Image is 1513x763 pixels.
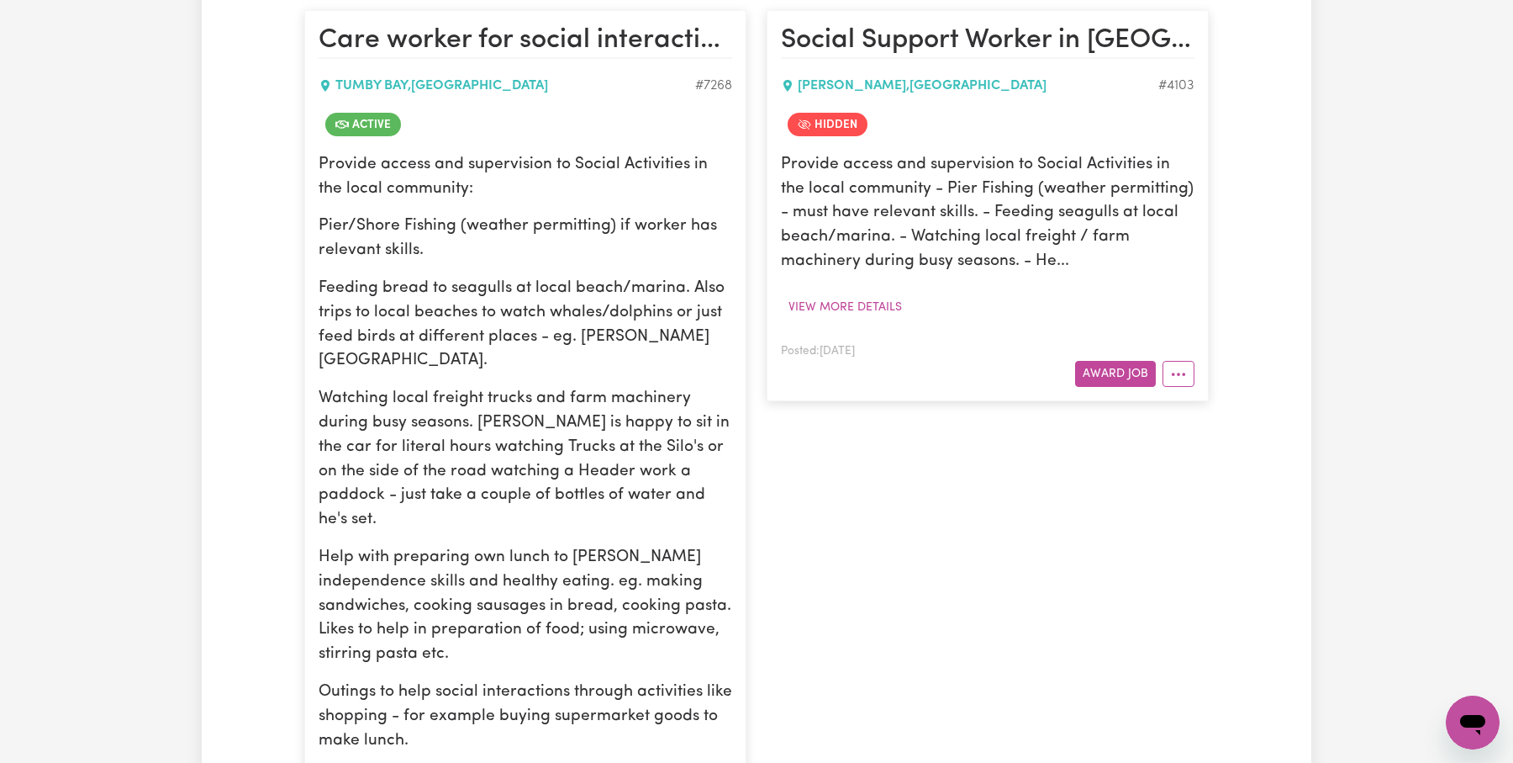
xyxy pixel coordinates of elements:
[1446,696,1500,750] iframe: Button to launch messaging window
[325,113,401,136] span: Job is active
[319,387,732,533] p: Watching local freight trucks and farm machinery during busy seasons. [PERSON_NAME] is happy to s...
[319,215,732,263] p: Pier/Shore Fishing (weather permitting) if worker has relevant skills.
[319,681,732,753] p: Outings to help social interactions through activities like shopping - for example buying superma...
[781,294,909,321] button: View more details
[781,153,1194,274] p: Provide access and supervision to Social Activities in the local community - Pier Fishing (weathe...
[781,24,1194,58] h2: Social Support Worker in Lipson area
[319,24,732,58] h2: Care worker for social interaction in local area for Autistic adult
[1158,76,1194,96] div: Job ID #4103
[788,113,867,136] span: Job is hidden
[1162,361,1194,387] button: More options
[319,153,732,202] p: Provide access and supervision to Social Activities in the local community:
[695,76,732,96] div: Job ID #7268
[1075,361,1156,387] button: Award Job
[781,346,855,357] span: Posted: [DATE]
[319,546,732,667] p: Help with preparing own lunch to [PERSON_NAME] independence skills and healthy eating. eg. making...
[319,277,732,374] p: Feeding bread to seagulls at local beach/marina. Also trips to local beaches to watch whales/dolp...
[319,76,695,96] div: TUMBY BAY , [GEOGRAPHIC_DATA]
[781,76,1158,96] div: [PERSON_NAME] , [GEOGRAPHIC_DATA]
